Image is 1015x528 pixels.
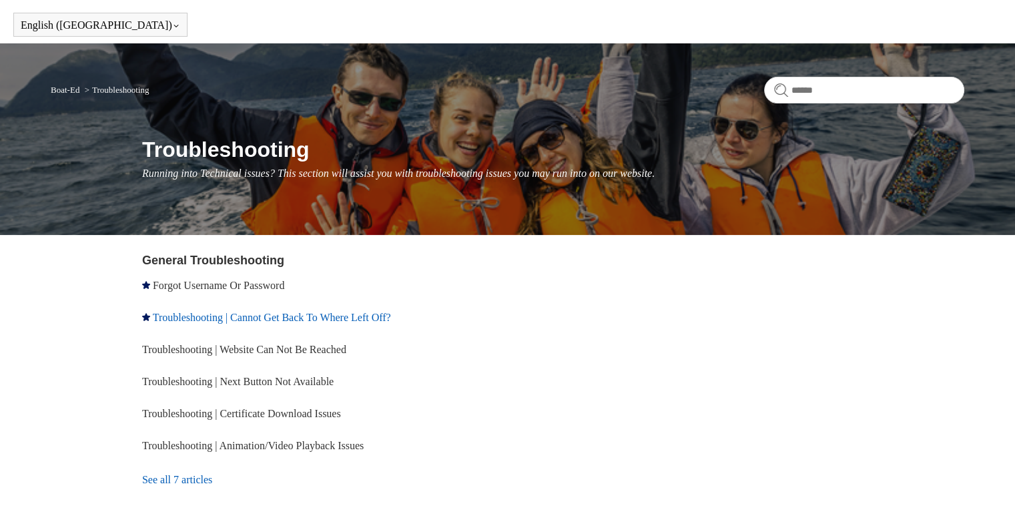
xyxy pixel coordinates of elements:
a: Boat-Ed [51,85,79,95]
a: Troubleshooting | Animation/Video Playback Issues [142,440,364,451]
a: Troubleshooting | Website Can Not Be Reached [142,344,346,355]
input: Search [764,77,964,103]
a: Troubleshooting | Certificate Download Issues [142,408,341,419]
a: See all 7 articles [142,462,512,498]
a: Troubleshooting | Next Button Not Available [142,376,334,387]
a: Troubleshooting | Cannot Get Back To Where Left Off? [153,312,391,323]
li: Boat-Ed [51,85,82,95]
a: General Troubleshooting [142,254,284,267]
h1: Troubleshooting [142,134,964,166]
p: Running into Technical issues? This section will assist you with troubleshooting issues you may r... [142,166,964,182]
li: Troubleshooting [82,85,149,95]
a: Forgot Username Or Password [153,280,284,291]
svg: Promoted article [142,281,150,289]
svg: Promoted article [142,313,150,321]
button: English ([GEOGRAPHIC_DATA]) [21,19,180,31]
